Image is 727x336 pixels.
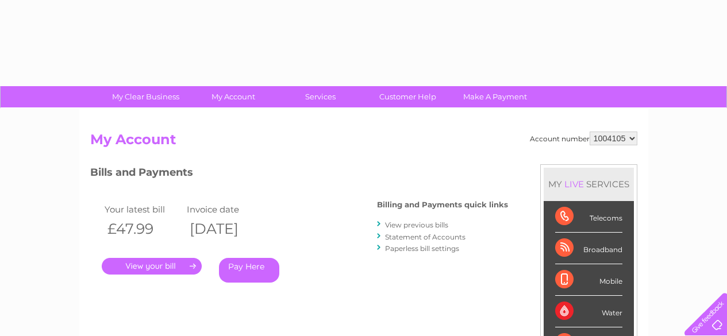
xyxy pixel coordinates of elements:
th: [DATE] [184,217,267,241]
a: View previous bills [385,221,448,229]
div: Mobile [555,264,622,296]
div: Telecoms [555,201,622,233]
a: Pay Here [219,258,279,283]
a: . [102,258,202,275]
h3: Bills and Payments [90,164,508,184]
a: My Clear Business [98,86,193,107]
th: £47.99 [102,217,184,241]
div: LIVE [562,179,586,190]
a: Paperless bill settings [385,244,459,253]
td: Invoice date [184,202,267,217]
a: My Account [186,86,280,107]
a: Customer Help [360,86,455,107]
h4: Billing and Payments quick links [377,200,508,209]
h2: My Account [90,132,637,153]
div: Broadband [555,233,622,264]
td: Your latest bill [102,202,184,217]
a: Services [273,86,368,107]
div: Water [555,296,622,327]
div: Account number [530,132,637,145]
a: Statement of Accounts [385,233,466,241]
a: Make A Payment [448,86,543,107]
div: MY SERVICES [544,168,634,200]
